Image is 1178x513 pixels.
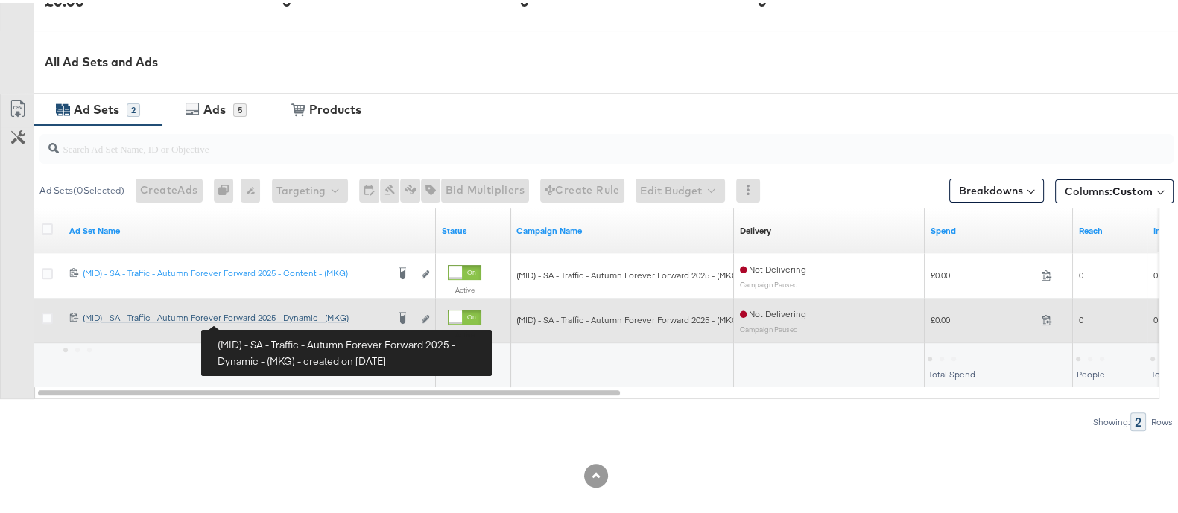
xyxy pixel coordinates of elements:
[1065,181,1153,196] span: Columns:
[1077,366,1105,377] span: People
[1151,366,1170,377] span: Total
[448,282,481,292] label: Active
[448,327,481,337] label: Active
[233,101,247,114] div: 5
[203,98,226,115] div: Ads
[516,222,728,234] a: Your campaign name.
[83,309,387,325] a: (MID) - SA - Traffic - Autumn Forever Forward 2025 - Dynamic - (MKG)
[740,222,771,234] a: Reflects the ability of your Ad Set to achieve delivery based on ad states, schedule and budget.
[1153,311,1158,322] span: 0
[931,267,1035,278] span: £0.00
[928,366,975,377] span: Total Spend
[516,311,741,322] span: (MID) - SA - Traffic - Autumn Forever Forward 2025 - (MKG)
[740,261,806,272] span: Not Delivering
[1055,176,1174,200] button: Columns:Custom
[39,181,124,194] div: Ad Sets ( 0 Selected)
[1150,414,1174,424] div: Rows
[1079,311,1083,322] span: 0
[931,222,1067,234] a: The total amount spent to date.
[949,176,1044,200] button: Breakdowns
[1079,267,1083,278] span: 0
[74,98,119,115] div: Ad Sets
[1130,410,1146,428] div: 2
[740,277,798,286] sub: Campaign Paused
[1079,222,1141,234] a: The number of people your ad was served to.
[214,176,241,200] div: 0
[309,98,361,115] div: Products
[83,309,387,321] div: (MID) - SA - Traffic - Autumn Forever Forward 2025 - Dynamic - (MKG)
[1092,414,1130,424] div: Showing:
[740,322,798,331] sub: Campaign Paused
[69,222,430,234] a: Your Ad Set name.
[59,125,1071,154] input: Search Ad Set Name, ID or Objective
[931,311,1035,322] span: £0.00
[516,267,741,278] span: (MID) - SA - Traffic - Autumn Forever Forward 2025 - (MKG)
[1112,182,1153,195] span: Custom
[1153,267,1158,278] span: 0
[740,222,771,234] div: Delivery
[442,222,504,234] a: Shows the current state of your Ad Set.
[83,264,387,276] div: (MID) - SA - Traffic - Autumn Forever Forward 2025 - Content - (MKG)
[740,305,806,316] span: Not Delivering
[127,101,140,114] div: 2
[83,264,387,280] a: (MID) - SA - Traffic - Autumn Forever Forward 2025 - Content - (MKG)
